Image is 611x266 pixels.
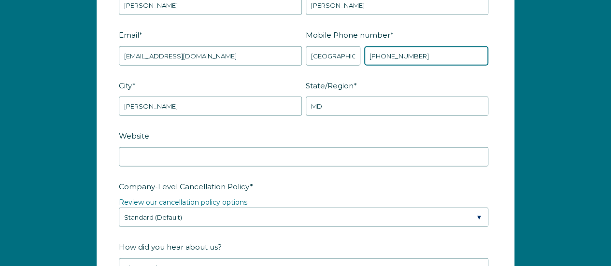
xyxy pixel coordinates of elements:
[306,78,354,93] span: State/Region
[119,179,250,194] span: Company-Level Cancellation Policy
[119,28,139,42] span: Email
[119,128,149,143] span: Website
[306,28,390,42] span: Mobile Phone number
[119,198,247,207] a: Review our cancellation policy options
[119,78,132,93] span: City
[119,239,222,254] span: How did you hear about us?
